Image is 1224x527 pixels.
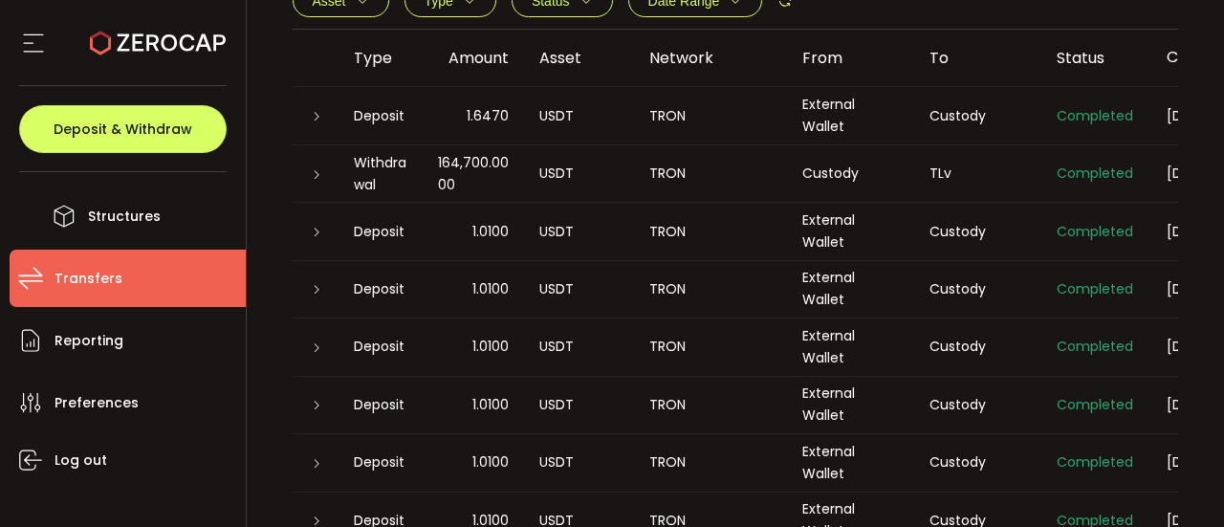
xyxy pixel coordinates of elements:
[524,163,634,185] div: USDT
[339,278,423,300] div: Deposit
[914,336,1041,358] div: Custody
[634,221,787,243] div: TRON
[55,389,139,417] span: Preferences
[1057,164,1133,183] span: Completed
[1057,222,1133,241] span: Completed
[339,152,423,196] div: Withdrawal
[787,325,914,369] div: External Wallet
[472,278,509,300] span: 1.0100
[423,47,524,69] div: Amount
[914,451,1041,473] div: Custody
[914,394,1041,416] div: Custody
[1057,452,1133,472] span: Completed
[467,105,509,127] span: 1.6470
[19,105,227,153] button: Deposit & Withdraw
[472,451,509,473] span: 1.0100
[524,336,634,358] div: USDT
[55,447,107,474] span: Log out
[914,278,1041,300] div: Custody
[524,221,634,243] div: USDT
[787,441,914,485] div: External Wallet
[524,394,634,416] div: USDT
[914,105,1041,127] div: Custody
[1057,395,1133,414] span: Completed
[787,47,914,69] div: From
[339,336,423,358] div: Deposit
[438,152,509,196] span: 164,700.0000
[787,163,914,185] div: Custody
[634,394,787,416] div: TRON
[339,105,423,127] div: Deposit
[634,278,787,300] div: TRON
[1057,279,1133,298] span: Completed
[914,221,1041,243] div: Custody
[339,221,423,243] div: Deposit
[524,105,634,127] div: USDT
[1057,106,1133,125] span: Completed
[472,394,509,416] span: 1.0100
[787,383,914,427] div: External Wallet
[914,47,1041,69] div: To
[55,327,123,355] span: Reporting
[55,265,122,293] span: Transfers
[787,209,914,253] div: External Wallet
[524,451,634,473] div: USDT
[472,336,509,358] span: 1.0100
[634,47,787,69] div: Network
[1057,337,1133,356] span: Completed
[339,451,423,473] div: Deposit
[339,394,423,416] div: Deposit
[787,267,914,311] div: External Wallet
[634,163,787,185] div: TRON
[1128,435,1224,527] iframe: Chat Widget
[914,163,1041,185] div: TLv
[339,47,423,69] div: Type
[634,451,787,473] div: TRON
[787,94,914,138] div: External Wallet
[472,221,509,243] span: 1.0100
[634,105,787,127] div: TRON
[524,278,634,300] div: USDT
[88,203,161,231] span: Structures
[1041,47,1151,69] div: Status
[524,47,634,69] div: Asset
[54,122,192,136] span: Deposit & Withdraw
[634,336,787,358] div: TRON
